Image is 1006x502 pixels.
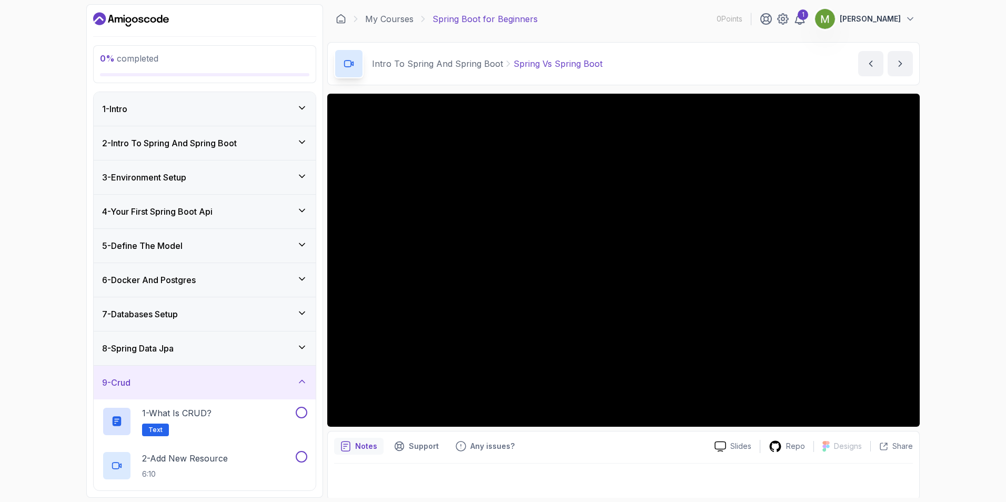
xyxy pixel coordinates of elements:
[786,441,805,451] p: Repo
[100,53,158,64] span: completed
[888,51,913,76] button: next content
[372,57,503,70] p: Intro To Spring And Spring Boot
[102,239,183,252] h3: 5 - Define The Model
[334,438,384,455] button: notes button
[100,53,115,64] span: 0 %
[102,137,237,149] h3: 2 - Intro To Spring And Spring Boot
[409,441,439,451] p: Support
[449,438,521,455] button: Feedback button
[355,441,377,451] p: Notes
[102,376,130,389] h3: 9 - Crud
[514,57,602,70] p: Spring Vs Spring Boot
[706,441,760,452] a: Slides
[102,103,127,115] h3: 1 - Intro
[388,438,445,455] button: Support button
[798,9,808,20] div: 1
[94,160,316,194] button: 3-Environment Setup
[102,308,178,320] h3: 7 - Databases Setup
[94,366,316,399] button: 9-Crud
[102,274,196,286] h3: 6 - Docker And Postgres
[793,13,806,25] a: 1
[840,14,901,24] p: [PERSON_NAME]
[148,426,163,434] span: Text
[93,11,169,28] a: Dashboard
[94,229,316,263] button: 5-Define The Model
[102,407,307,436] button: 1-What is CRUD?Text
[102,342,174,355] h3: 8 - Spring Data Jpa
[94,263,316,297] button: 6-Docker And Postgres
[815,9,835,29] img: user profile image
[142,407,212,419] p: 1 - What is CRUD?
[814,8,916,29] button: user profile image[PERSON_NAME]
[102,171,186,184] h3: 3 - Environment Setup
[760,440,813,453] a: Repo
[717,14,742,24] p: 0 Points
[94,92,316,126] button: 1-Intro
[432,13,538,25] p: Spring Boot for Beginners
[94,195,316,228] button: 4-Your First Spring Boot Api
[892,441,913,451] p: Share
[94,297,316,331] button: 7-Databases Setup
[94,126,316,160] button: 2-Intro To Spring And Spring Boot
[327,94,920,427] iframe: 1 - Spring vs Spring Boot
[102,451,307,480] button: 2-Add New Resource6:10
[470,441,515,451] p: Any issues?
[730,441,751,451] p: Slides
[365,13,414,25] a: My Courses
[102,205,213,218] h3: 4 - Your First Spring Boot Api
[142,469,228,479] p: 6:10
[94,332,316,365] button: 8-Spring Data Jpa
[834,441,862,451] p: Designs
[870,441,913,451] button: Share
[858,51,883,76] button: previous content
[336,14,346,24] a: Dashboard
[142,452,228,465] p: 2 - Add New Resource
